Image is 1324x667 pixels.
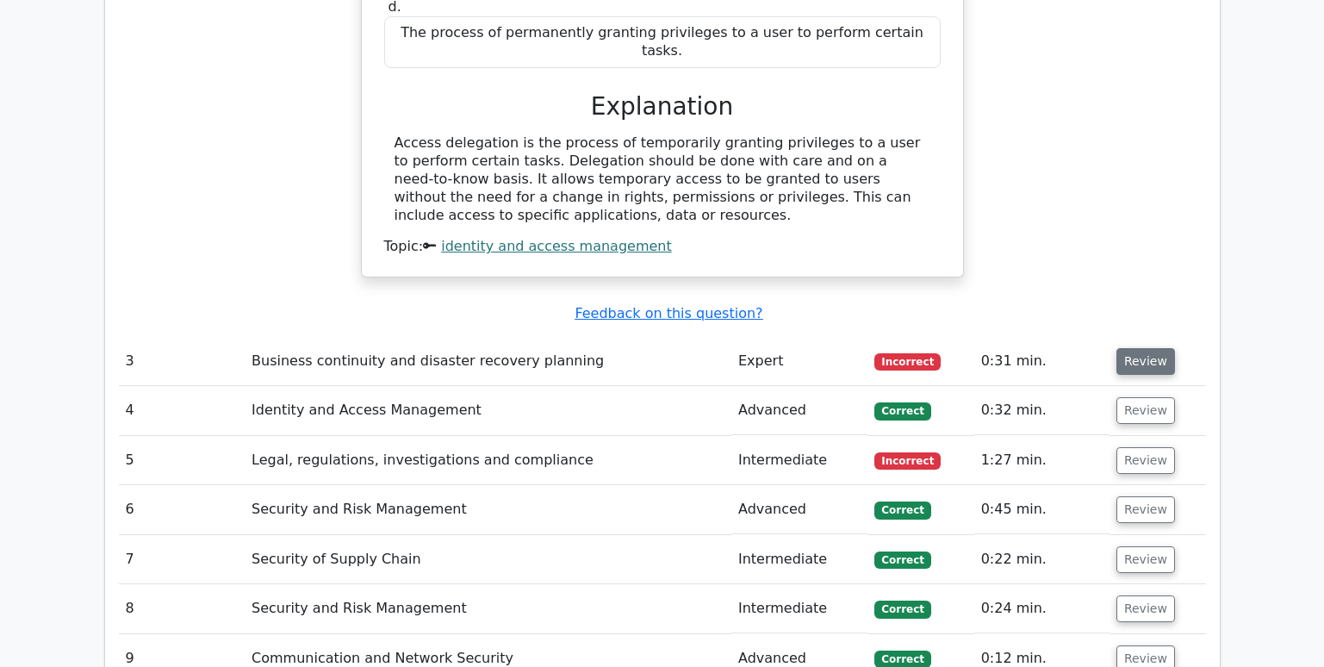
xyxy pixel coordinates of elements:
a: identity and access management [441,238,672,254]
td: Advanced [731,386,867,435]
td: Security and Risk Management [245,485,731,534]
button: Review [1116,447,1175,474]
td: 0:24 min. [974,584,1110,633]
td: Security of Supply Chain [245,535,731,584]
button: Review [1116,496,1175,523]
td: 0:32 min. [974,386,1110,435]
td: Identity and Access Management [245,386,731,435]
div: The process of permanently granting privileges to a user to perform certain tasks. [384,16,941,68]
td: Expert [731,337,867,386]
td: 0:31 min. [974,337,1110,386]
button: Review [1116,397,1175,424]
td: 0:45 min. [974,485,1110,534]
button: Review [1116,595,1175,622]
div: Topic: [384,238,941,256]
td: Intermediate [731,584,867,633]
span: Correct [874,502,930,519]
span: Correct [874,402,930,420]
td: Advanced [731,485,867,534]
td: Intermediate [731,535,867,584]
td: 7 [119,535,246,584]
span: Correct [874,601,930,618]
button: Review [1116,348,1175,375]
td: Legal, regulations, investigations and compliance [245,436,731,485]
td: 4 [119,386,246,435]
span: Incorrect [874,452,941,470]
span: Correct [874,552,930,569]
td: 1:27 min. [974,436,1110,485]
a: Feedback on this question? [575,305,762,321]
td: Intermediate [731,436,867,485]
span: Incorrect [874,353,941,371]
td: 5 [119,436,246,485]
td: Security and Risk Management [245,584,731,633]
td: 6 [119,485,246,534]
td: 0:22 min. [974,535,1110,584]
td: Business continuity and disaster recovery planning [245,337,731,386]
button: Review [1116,546,1175,573]
td: 8 [119,584,246,633]
td: 3 [119,337,246,386]
h3: Explanation [395,92,930,122]
div: Access delegation is the process of temporarily granting privileges to a user to perform certain ... [395,134,930,224]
